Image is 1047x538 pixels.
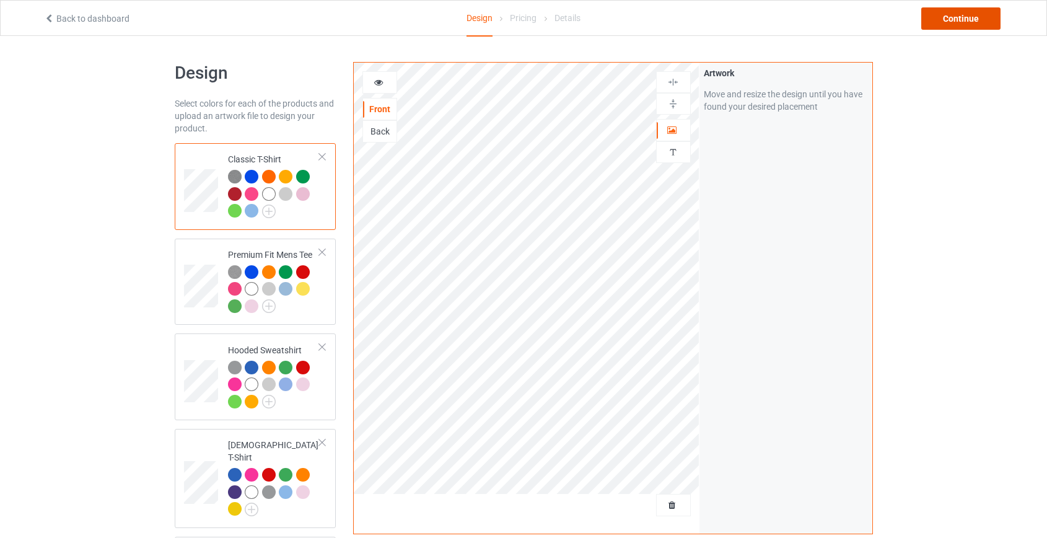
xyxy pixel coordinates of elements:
[921,7,1001,30] div: Continue
[228,153,320,217] div: Classic T-Shirt
[44,14,129,24] a: Back to dashboard
[262,205,276,218] img: svg+xml;base64,PD94bWwgdmVyc2lvbj0iMS4wIiBlbmNvZGluZz0iVVRGLTgiPz4KPHN2ZyB3aWR0aD0iMjJweCIgaGVpZ2...
[363,125,396,138] div: Back
[262,395,276,408] img: svg+xml;base64,PD94bWwgdmVyc2lvbj0iMS4wIiBlbmNvZGluZz0iVVRGLTgiPz4KPHN2ZyB3aWR0aD0iMjJweCIgaGVpZ2...
[175,429,336,528] div: [DEMOGRAPHIC_DATA] T-Shirt
[510,1,537,35] div: Pricing
[554,1,580,35] div: Details
[175,239,336,325] div: Premium Fit Mens Tee
[228,265,242,279] img: heather_texture.png
[667,146,679,158] img: svg%3E%0A
[363,103,396,115] div: Front
[175,97,336,134] div: Select colors for each of the products and upload an artwork file to design your product.
[175,143,336,230] div: Classic T-Shirt
[667,76,679,88] img: svg%3E%0A
[228,249,320,312] div: Premium Fit Mens Tee
[245,503,258,516] img: svg+xml;base64,PD94bWwgdmVyc2lvbj0iMS4wIiBlbmNvZGluZz0iVVRGLTgiPz4KPHN2ZyB3aWR0aD0iMjJweCIgaGVpZ2...
[467,1,493,37] div: Design
[667,98,679,110] img: svg%3E%0A
[175,333,336,420] div: Hooded Sweatshirt
[262,299,276,313] img: svg+xml;base64,PD94bWwgdmVyc2lvbj0iMS4wIiBlbmNvZGluZz0iVVRGLTgiPz4KPHN2ZyB3aWR0aD0iMjJweCIgaGVpZ2...
[228,344,320,408] div: Hooded Sweatshirt
[175,62,336,84] h1: Design
[704,88,868,113] div: Move and resize the design until you have found your desired placement
[228,439,320,515] div: [DEMOGRAPHIC_DATA] T-Shirt
[704,67,868,79] div: Artwork
[228,170,242,183] img: heather_texture.png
